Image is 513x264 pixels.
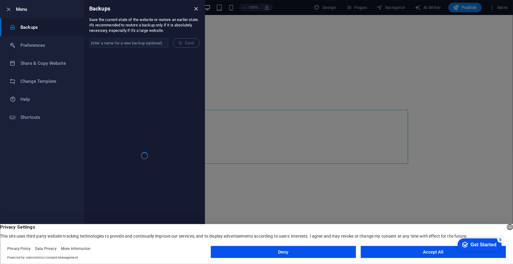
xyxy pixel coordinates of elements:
h6: Preferences [20,42,76,49]
div: Get Started [18,7,44,12]
h6: Change Template [20,78,76,85]
a: Help [0,90,84,108]
div: Get Started 5 items remaining, 0% complete [5,3,49,16]
h6: Backups [89,5,110,12]
div: 5 [44,1,50,7]
h6: Shortcuts [20,114,76,121]
p: Save the current state of the website or restore an earlier state. It's recommended to restore a ... [89,17,200,33]
h6: Help [20,96,76,103]
h6: Menu [16,6,80,13]
h6: Share & Copy Website [20,60,76,67]
button: close [193,5,200,12]
h6: Backups [20,24,76,31]
input: Enter a name for a new backup (optional) [89,38,168,48]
